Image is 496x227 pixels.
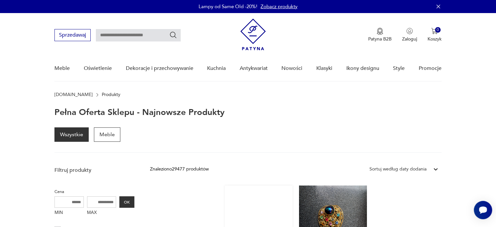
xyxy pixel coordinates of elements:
[240,56,268,81] a: Antykwariat
[240,19,266,50] img: Patyna - sklep z meblami i dekoracjami vintage
[207,56,226,81] a: Kuchnia
[102,92,120,97] p: Produkty
[346,56,379,81] a: Ikony designu
[54,92,93,97] a: [DOMAIN_NAME]
[393,56,405,81] a: Style
[54,108,225,117] h1: Pełna oferta sklepu - najnowsze produkty
[316,56,332,81] a: Klasyki
[54,127,89,142] a: Wszystkie
[368,28,392,42] button: Patyna B2B
[402,36,417,42] p: Zaloguj
[150,166,209,173] div: Znaleziono 29477 produktów
[261,3,297,10] a: Zobacz produkty
[126,56,193,81] a: Dekoracje i przechowywanie
[419,56,442,81] a: Promocje
[54,56,70,81] a: Meble
[54,29,91,41] button: Sprzedawaj
[54,188,134,195] p: Cena
[368,28,392,42] a: Ikona medaluPatyna B2B
[84,56,112,81] a: Oświetlenie
[281,56,302,81] a: Nowości
[87,208,116,218] label: MAX
[428,36,442,42] p: Koszyk
[169,31,177,39] button: Szukaj
[435,27,441,33] div: 0
[377,28,383,35] img: Ikona medalu
[431,28,438,34] img: Ikona koszyka
[119,196,134,208] button: OK
[368,36,392,42] p: Patyna B2B
[199,3,257,10] p: Lampy od Same Old -20%!
[369,166,427,173] div: Sortuj według daty dodania
[54,33,91,38] a: Sprzedawaj
[428,28,442,42] button: 0Koszyk
[54,167,134,174] p: Filtruj produkty
[406,28,413,34] img: Ikonka użytkownika
[54,208,84,218] label: MIN
[94,127,120,142] a: Meble
[474,201,492,219] iframe: Smartsupp widget button
[402,28,417,42] button: Zaloguj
